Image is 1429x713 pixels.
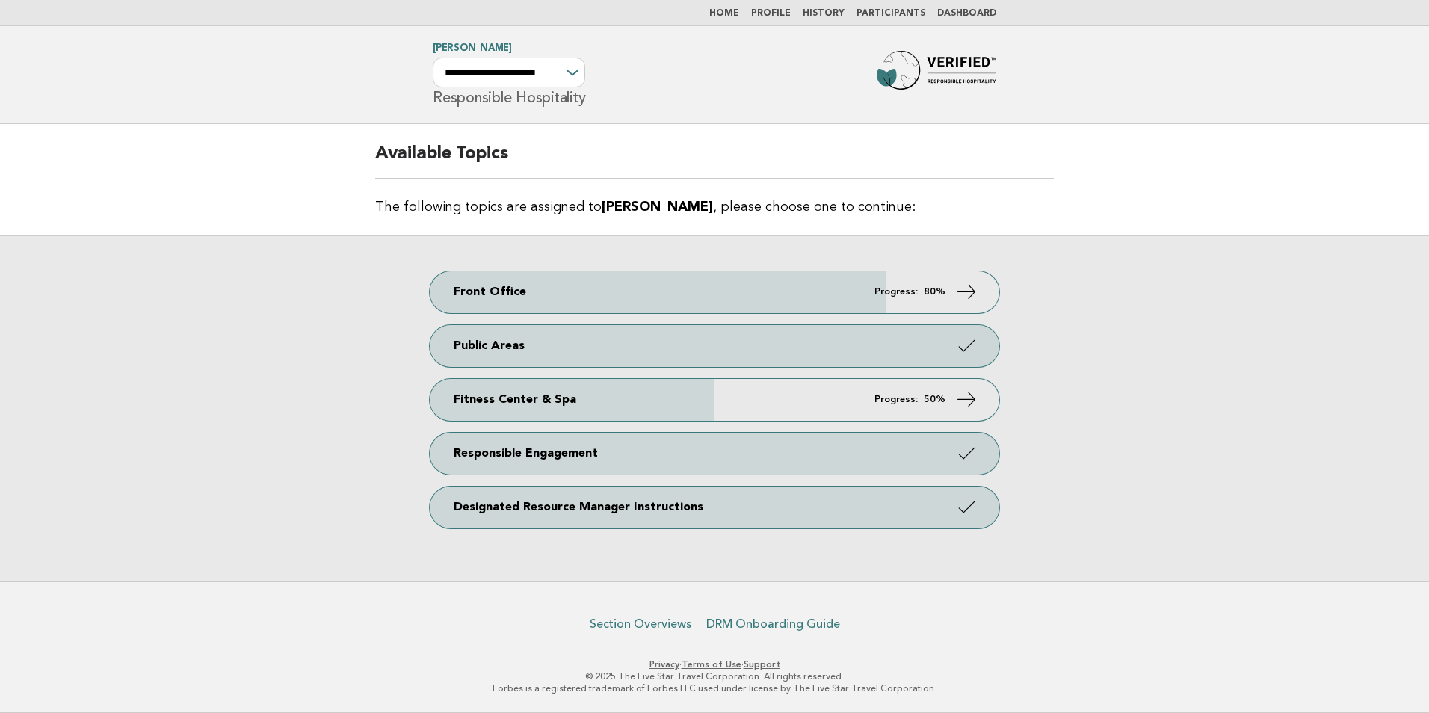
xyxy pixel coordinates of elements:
[430,271,999,313] a: Front Office Progress: 80%
[602,200,713,214] strong: [PERSON_NAME]
[874,395,918,404] em: Progress:
[430,487,999,528] a: Designated Resource Manager Instructions
[877,51,996,99] img: Forbes Travel Guide
[751,9,791,18] a: Profile
[257,658,1172,670] p: · ·
[682,659,741,670] a: Terms of Use
[924,287,945,297] strong: 80%
[744,659,780,670] a: Support
[706,617,840,632] a: DRM Onboarding Guide
[257,682,1172,694] p: Forbes is a registered trademark of Forbes LLC used under license by The Five Star Travel Corpora...
[937,9,996,18] a: Dashboard
[803,9,845,18] a: History
[874,287,918,297] em: Progress:
[590,617,691,632] a: Section Overviews
[257,670,1172,682] p: © 2025 The Five Star Travel Corporation. All rights reserved.
[433,43,512,53] a: [PERSON_NAME]
[375,142,1054,179] h2: Available Topics
[430,325,999,367] a: Public Areas
[433,44,585,105] h1: Responsible Hospitality
[649,659,679,670] a: Privacy
[430,379,999,421] a: Fitness Center & Spa Progress: 50%
[709,9,739,18] a: Home
[924,395,945,404] strong: 50%
[857,9,925,18] a: Participants
[375,197,1054,217] p: The following topics are assigned to , please choose one to continue:
[430,433,999,475] a: Responsible Engagement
